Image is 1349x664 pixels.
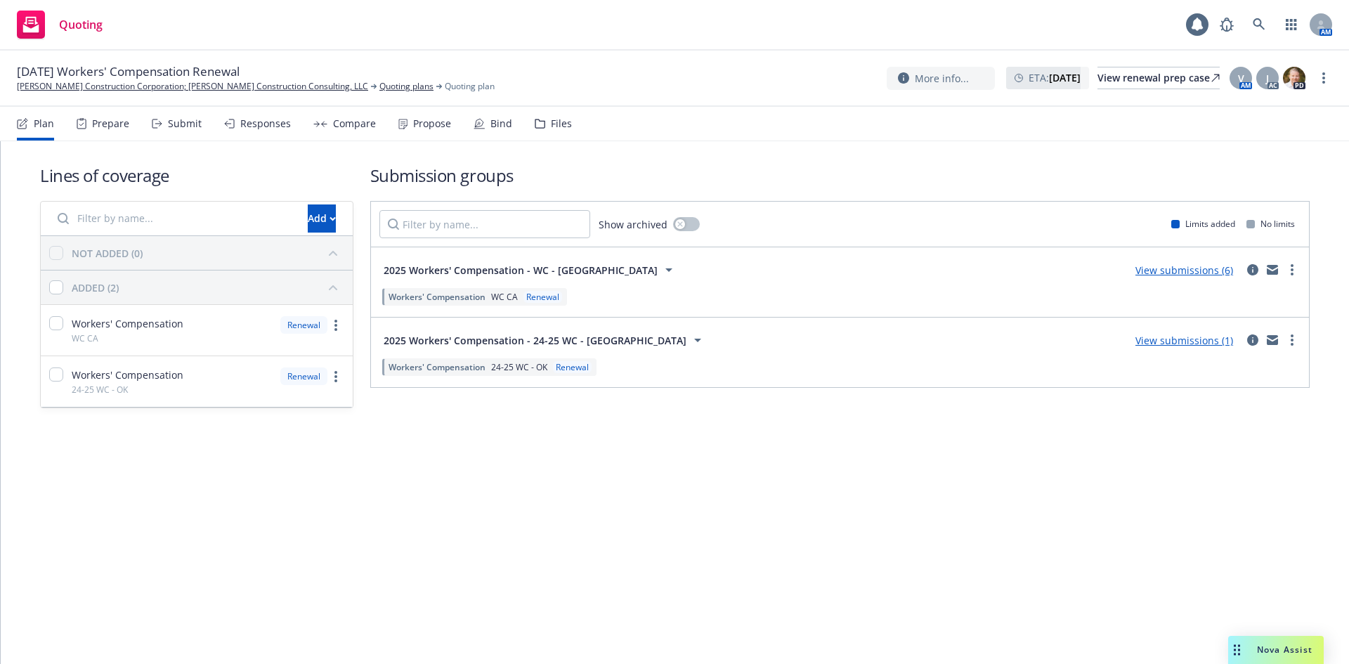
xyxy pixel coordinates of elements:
img: photo [1283,67,1305,89]
a: Report a Bug [1213,11,1241,39]
span: Quoting [59,19,103,30]
span: Nova Assist [1257,644,1312,656]
span: V [1238,71,1244,86]
a: mail [1264,332,1281,349]
input: Filter by name... [49,204,299,233]
span: 2025 Workers' Compensation - 24-25 WC - [GEOGRAPHIC_DATA] [384,333,686,348]
a: circleInformation [1244,261,1261,278]
a: [PERSON_NAME] Construction Corporation; [PERSON_NAME] Construction Consulting, LLC [17,80,368,93]
button: Add [308,204,336,233]
button: More info... [887,67,995,90]
div: Propose [413,118,451,129]
a: more [1284,261,1301,278]
span: WC CA [72,332,98,344]
a: View renewal prep case [1097,67,1220,89]
input: Filter by name... [379,210,590,238]
div: Plan [34,118,54,129]
button: Nova Assist [1228,636,1324,664]
a: circleInformation [1244,332,1261,349]
span: 24-25 WC - OK [491,361,547,373]
span: J [1266,71,1269,86]
span: Workers' Compensation [72,316,183,331]
button: 2025 Workers' Compensation - 24-25 WC - [GEOGRAPHIC_DATA] [379,326,710,354]
span: ETA : [1029,70,1081,85]
a: Search [1245,11,1273,39]
button: NOT ADDED (0) [72,242,344,264]
div: Submit [168,118,202,129]
span: 2025 Workers' Compensation - WC - [GEOGRAPHIC_DATA] [384,263,658,278]
a: more [327,317,344,334]
div: Add [308,205,336,232]
div: Renewal [280,367,327,385]
a: Switch app [1277,11,1305,39]
div: Limits added [1171,218,1235,230]
a: Quoting plans [379,80,434,93]
div: Files [551,118,572,129]
div: ADDED (2) [72,280,119,295]
div: Renewal [280,316,327,334]
a: mail [1264,261,1281,278]
span: More info... [915,71,969,86]
div: Drag to move [1228,636,1246,664]
button: ADDED (2) [72,276,344,299]
a: Quoting [11,5,108,44]
a: more [327,368,344,385]
div: Bind [490,118,512,129]
span: Workers' Compensation [389,291,485,303]
div: Compare [333,118,376,129]
span: 24-25 WC - OK [72,384,128,396]
span: WC CA [491,291,518,303]
div: No limits [1246,218,1295,230]
div: Renewal [553,361,592,373]
div: Prepare [92,118,129,129]
div: Responses [240,118,291,129]
span: Show archived [599,217,667,232]
a: View submissions (1) [1135,334,1233,347]
a: View submissions (6) [1135,263,1233,277]
h1: Lines of coverage [40,164,353,187]
div: NOT ADDED (0) [72,246,143,261]
div: Renewal [523,291,562,303]
strong: [DATE] [1049,71,1081,84]
span: Quoting plan [445,80,495,93]
a: more [1315,70,1332,86]
button: 2025 Workers' Compensation - WC - [GEOGRAPHIC_DATA] [379,256,682,284]
h1: Submission groups [370,164,1310,187]
span: Workers' Compensation [389,361,485,373]
a: more [1284,332,1301,349]
span: Workers' Compensation [72,367,183,382]
span: [DATE] Workers' Compensation Renewal [17,63,240,80]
